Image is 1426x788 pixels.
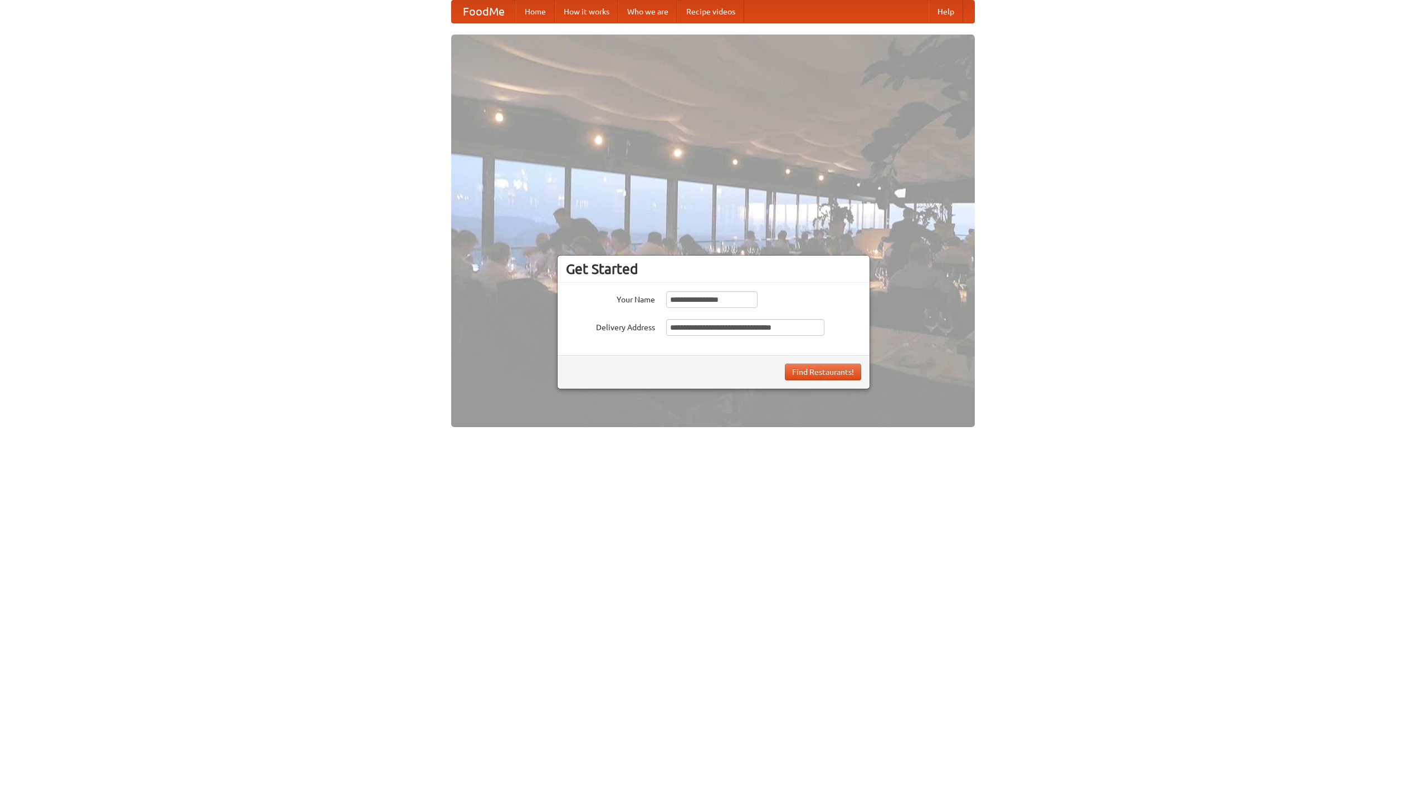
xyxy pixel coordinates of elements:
a: Recipe videos [677,1,744,23]
label: Your Name [566,291,655,305]
button: Find Restaurants! [785,364,861,380]
a: How it works [555,1,618,23]
a: Who we are [618,1,677,23]
label: Delivery Address [566,319,655,333]
a: Home [516,1,555,23]
a: FoodMe [452,1,516,23]
h3: Get Started [566,261,861,277]
a: Help [929,1,963,23]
